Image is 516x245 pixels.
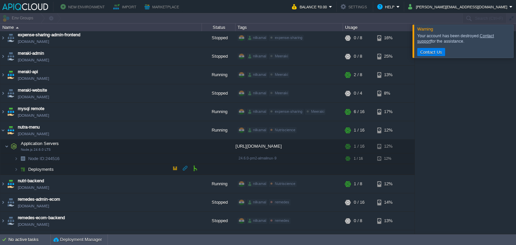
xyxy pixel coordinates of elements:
[239,156,276,160] span: 24.6.0-pm2-almalinux-9
[6,193,15,211] img: AMDAwAAAACH5BAEAAAAALAAAAAABAAEAAAICRAEAOw==
[18,196,60,203] a: remedes-admin-ecom
[377,29,399,47] div: 16%
[18,124,40,131] a: nutra-menu
[28,156,60,161] span: 244516
[247,53,267,59] div: nilkamal
[417,27,433,32] span: Warning
[6,175,15,193] img: AMDAwAAAACH5BAEAAAAALAAAAAABAAEAAAICRAEAOw==
[0,193,6,211] img: AMDAwAAAACH5BAEAAAAALAAAAAABAAEAAAICRAEAOw==
[377,175,399,193] div: 12%
[18,32,80,38] a: expense-sharing-admin-frontend
[6,29,15,47] img: AMDAwAAAACH5BAEAAAAALAAAAAABAAEAAAICRAEAOw==
[377,153,399,164] div: 12%
[21,148,51,152] span: Node.js 24.6.0 LTS
[60,3,107,11] button: New Environment
[354,66,362,84] div: 2 / 8
[2,3,48,10] img: APIQCloud
[14,164,18,175] img: AMDAwAAAACH5BAEAAAAALAAAAAABAAEAAAICRAEAOw==
[275,200,289,204] span: remedes
[53,236,102,243] button: Deployment Manager
[18,153,28,164] img: AMDAwAAAACH5BAEAAAAALAAAAAABAAEAAAICRAEAOw==
[6,103,15,121] img: AMDAwAAAACH5BAEAAAAALAAAAAABAAEAAAICRAEAOw==
[28,166,55,172] a: Deployments
[202,193,235,211] div: Stopped
[20,141,60,146] span: Application Servers
[28,156,45,161] span: Node ID:
[14,153,18,164] img: AMDAwAAAACH5BAEAAAAALAAAAAABAAEAAAICRAEAOw==
[354,175,362,193] div: 1 / 8
[354,212,362,230] div: 0 / 8
[18,57,49,63] a: [DOMAIN_NAME]
[18,68,38,75] a: meraki-api
[0,84,6,102] img: AMDAwAAAACH5BAEAAAAALAAAAAABAAEAAAICRAEAOw==
[0,29,6,47] img: AMDAwAAAACH5BAEAAAAALAAAAAABAAEAAAICRAEAOw==
[247,181,267,187] div: nilkamal
[18,38,49,45] a: [DOMAIN_NAME]
[247,218,267,224] div: nilkamal
[0,103,6,121] img: AMDAwAAAACH5BAEAAAAALAAAAAABAAEAAAICRAEAOw==
[354,84,362,102] div: 0 / 4
[202,29,235,47] div: Stopped
[377,103,399,121] div: 17%
[236,23,343,31] div: Tags
[235,140,343,153] div: [URL][DOMAIN_NAME]
[418,49,444,55] button: Contact Us
[18,87,47,94] span: meraki-website
[202,47,235,65] div: Stopped
[18,178,44,184] a: nutri-backend
[275,91,288,95] span: Meeraki
[18,105,44,112] a: mysql remote
[275,36,302,40] span: expense-sharing
[18,214,65,221] a: remedes-ecom-backend
[247,35,267,41] div: nilkamal
[377,3,396,11] button: Help
[377,193,399,211] div: 14%
[16,27,19,29] img: AMDAwAAAACH5BAEAAAAALAAAAAABAAEAAAICRAEAOw==
[9,140,18,153] img: AMDAwAAAACH5BAEAAAAALAAAAAABAAEAAAICRAEAOw==
[20,141,60,146] a: Application ServersNode.js 24.6.0 LTS
[377,66,399,84] div: 13%
[8,234,50,245] div: No active tasks
[202,66,235,84] div: Running
[6,121,15,139] img: AMDAwAAAACH5BAEAAAAALAAAAAABAAEAAAICRAEAOw==
[6,212,15,230] img: AMDAwAAAACH5BAEAAAAALAAAAAABAAEAAAICRAEAOw==
[354,47,362,65] div: 0 / 8
[275,218,289,223] span: remedes
[6,66,15,84] img: AMDAwAAAACH5BAEAAAAALAAAAAABAAEAAAICRAEAOw==
[377,140,399,153] div: 12%
[18,221,49,228] a: [DOMAIN_NAME]
[202,212,235,230] div: Stopped
[354,121,364,139] div: 1 / 16
[343,23,414,31] div: Usage
[18,184,49,191] a: [DOMAIN_NAME]
[18,50,44,57] span: meraki-admin
[18,94,49,100] a: [DOMAIN_NAME]
[354,153,363,164] div: 1 / 16
[202,23,235,31] div: Status
[0,212,6,230] img: AMDAwAAAACH5BAEAAAAALAAAAAABAAEAAAICRAEAOw==
[6,84,15,102] img: AMDAwAAAACH5BAEAAAAALAAAAAABAAEAAAICRAEAOw==
[408,3,509,11] button: [PERSON_NAME][EMAIL_ADDRESS][DOMAIN_NAME]
[354,193,364,211] div: 0 / 16
[202,121,235,139] div: Running
[341,3,369,11] button: Settings
[247,127,267,133] div: nilkamal
[247,199,267,205] div: nilkamal
[275,54,288,58] span: Meeraki
[5,140,9,153] img: AMDAwAAAACH5BAEAAAAALAAAAAABAAEAAAICRAEAOw==
[275,72,288,77] span: Meeraki
[18,75,49,82] a: [DOMAIN_NAME]
[18,233,64,240] a: remedes-ecom-frontend
[377,212,399,230] div: 13%
[18,112,49,119] span: [DOMAIN_NAME]
[275,109,302,113] span: expense-sharing
[292,3,329,11] button: Balance ₹0.00
[6,47,15,65] img: AMDAwAAAACH5BAEAAAAALAAAAAABAAEAAAICRAEAOw==
[354,140,364,153] div: 1 / 16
